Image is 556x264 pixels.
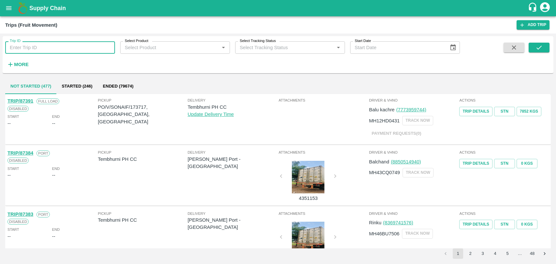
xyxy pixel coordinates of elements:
[98,216,188,224] p: Tembhurni PH CC
[7,172,11,179] div: --
[465,248,476,259] button: Go to page 2
[5,41,115,54] input: Enter Trip ID
[188,156,277,170] p: [PERSON_NAME] Port - [GEOGRAPHIC_DATA]
[391,159,421,164] a: (8850514940)
[188,112,234,117] a: Update Delivery Time
[459,159,492,168] a: Trip Details
[383,220,413,225] a: (8369741576)
[98,97,188,103] span: Pickup
[7,150,33,156] a: TRIP/87384
[29,5,66,11] b: Supply Chain
[29,4,528,13] a: Supply Chain
[1,1,16,16] button: open drawer
[52,166,60,172] span: End
[7,158,29,163] span: Disabled
[459,211,549,216] span: Actions
[7,212,33,217] a: TRIP/87383
[369,97,458,103] span: Driver & VHNo
[56,78,97,94] button: Started (246)
[369,117,400,124] p: MH12HD0431
[369,107,394,112] span: Balu kachre
[36,98,59,104] span: Full Load
[494,107,515,116] a: STN
[278,149,368,155] span: Attachments
[515,251,525,257] div: …
[539,1,551,15] div: account of current user
[447,41,459,54] button: Choose date
[517,220,537,229] button: 0 Kgs
[7,120,11,127] div: --
[98,211,188,216] span: Pickup
[369,220,381,225] span: Rinku
[478,248,488,259] button: Go to page 3
[7,98,33,104] a: TRIP/87391
[52,172,55,179] div: --
[5,59,30,70] button: More
[459,220,492,229] a: Trip Details
[5,78,56,94] button: Not Started (477)
[52,233,55,240] div: --
[219,43,228,52] button: Open
[490,248,500,259] button: Go to page 4
[52,114,60,119] span: End
[188,97,277,103] span: Delivery
[36,150,50,156] span: Port
[369,159,389,164] span: Balchand
[98,78,139,94] button: Ended (79674)
[122,43,217,52] input: Select Product
[459,107,492,116] a: Trip Details
[52,120,55,127] div: --
[355,38,371,44] label: Start Date
[369,149,458,155] span: Driver & VHNo
[459,97,549,103] span: Actions
[16,2,29,15] img: logo
[240,38,276,44] label: Select Tracking Status
[98,149,188,155] span: Pickup
[494,159,515,168] a: STN
[334,43,343,52] button: Open
[278,211,368,216] span: Attachments
[7,219,29,225] span: Disabled
[439,248,551,259] nav: pagination navigation
[527,248,537,259] button: Go to page 48
[7,233,11,240] div: --
[7,166,19,172] span: Start
[14,62,29,67] strong: More
[528,2,539,14] div: customer-support
[98,104,188,125] p: PO/V/SONAIF/173717, [GEOGRAPHIC_DATA], [GEOGRAPHIC_DATA]
[369,230,399,237] p: MH46BU7506
[350,41,444,54] input: Start Date
[98,156,188,163] p: Tembhurni PH CC
[453,248,463,259] button: page 1
[517,159,537,168] button: 0 Kgs
[369,211,458,216] span: Driver & VHNo
[188,216,277,231] p: [PERSON_NAME] Port - [GEOGRAPHIC_DATA]
[52,227,60,232] span: End
[284,195,333,202] p: 4351153
[517,20,549,30] a: Add Trip
[36,212,50,217] span: Port
[188,149,277,155] span: Delivery
[396,107,426,112] a: (7773959744)
[278,97,368,103] span: Attachments
[494,220,515,229] a: STN
[517,107,541,116] button: 7852 Kgs
[10,38,21,44] label: Trip ID
[7,227,19,232] span: Start
[7,106,29,112] span: Disabled
[369,169,400,176] p: MH43CQ0749
[188,211,277,216] span: Delivery
[539,248,550,259] button: Go to next page
[188,104,277,111] p: Tembhurni PH CC
[237,43,324,52] input: Select Tracking Status
[459,149,549,155] span: Actions
[125,38,148,44] label: Select Product
[502,248,513,259] button: Go to page 5
[5,21,57,29] div: Trips (Fruit Movement)
[7,114,19,119] span: Start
